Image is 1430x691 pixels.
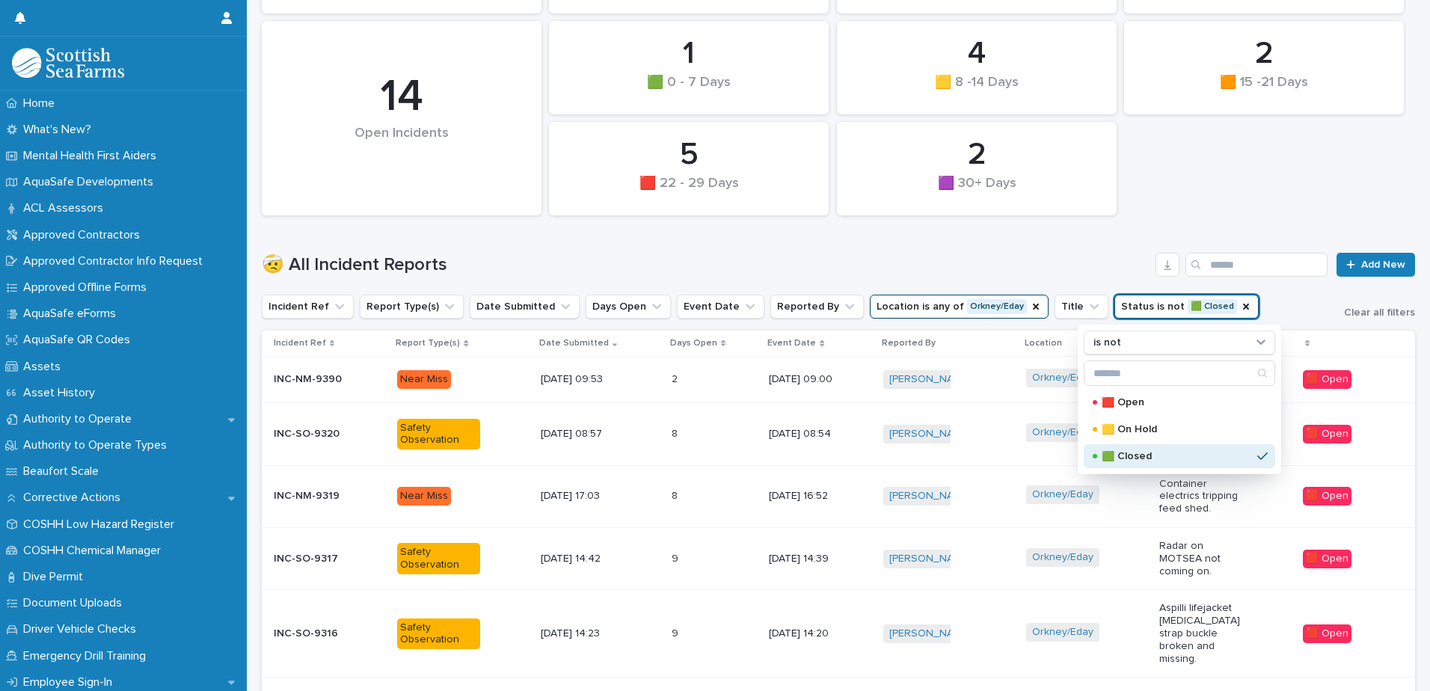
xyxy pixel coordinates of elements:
div: Open Incidents [287,126,516,173]
p: INC-SO-9317 [274,553,357,565]
a: [PERSON_NAME] [889,627,971,640]
p: [DATE] 17:03 [541,490,624,503]
a: [PERSON_NAME] [889,553,971,565]
p: [DATE] 08:57 [541,428,624,440]
p: Approved Contractor Info Request [17,254,215,268]
p: [DATE] 09:00 [769,373,852,386]
button: Incident Ref [262,295,354,319]
span: Add New [1361,259,1405,270]
p: [DATE] 14:20 [769,627,852,640]
p: AquaSafe eForms [17,307,128,321]
div: 🟥 22 - 29 Days [574,176,803,207]
p: 🟥 Open [1102,397,1251,408]
p: Approved Contractors [17,228,152,242]
div: Safety Observation [397,543,480,574]
img: bPIBxiqnSb2ggTQWdOVV [12,48,124,78]
p: Aspilli lifejacket [MEDICAL_DATA] strap buckle broken and missing. [1159,602,1242,665]
div: Safety Observation [397,419,480,450]
div: 2 [1150,35,1378,73]
p: AquaSafe QR Codes [17,333,142,347]
h1: 🤕 All Incident Reports [262,254,1150,276]
a: Orkney/Eday [1032,626,1093,639]
p: Approved Offline Forms [17,280,159,295]
a: Orkney/Eday [1032,426,1093,439]
a: [PERSON_NAME] [889,490,971,503]
div: 5 [574,136,803,173]
tr: INC-SO-9317Safety Observation[DATE] 14:4299 [DATE] 14:39[PERSON_NAME] Orkney/Eday Radar on MOTSEA... [262,527,1415,589]
p: [DATE] 16:52 [769,490,852,503]
a: [PERSON_NAME] [889,373,971,386]
div: Safety Observation [397,618,480,650]
a: Orkney/Eday [1032,488,1093,501]
tr: INC-NM-9390Near Miss[DATE] 09:5322 [DATE] 09:00[PERSON_NAME] Orkney/Eday Crane burst pipe🟥 Open [262,357,1415,403]
p: Emergency Drill Training [17,649,158,663]
div: 🟩 0 - 7 Days [574,75,803,106]
button: Clear all filters [1332,307,1415,318]
div: Near Miss [397,370,451,389]
p: Assets [17,360,73,374]
div: 1 [574,35,803,73]
p: 🟨 On Hold [1102,424,1251,434]
p: Days Open [670,335,717,351]
p: 8 [672,425,681,440]
tr: INC-SO-9316Safety Observation[DATE] 14:2399 [DATE] 14:20[PERSON_NAME] Orkney/Eday Aspilli lifejac... [262,590,1415,678]
input: Search [1084,361,1274,385]
tr: INC-SO-9320Safety Observation[DATE] 08:5788 [DATE] 08:54[PERSON_NAME] Orkney/Eday Warness Lass cr... [262,403,1415,465]
span: Clear all filters [1344,307,1415,318]
p: Home [17,96,67,111]
p: 🟩 Closed [1102,451,1251,461]
div: Search [1084,360,1275,386]
div: 14 [287,70,516,124]
p: Driver Vehicle Checks [17,622,148,636]
div: 🟥 Open [1303,425,1351,443]
div: 🟪 30+ Days [862,176,1091,207]
p: 9 [672,550,681,565]
button: Title [1055,295,1108,319]
button: Days Open [586,295,671,319]
tr: INC-NM-9319Near Miss[DATE] 17:0388 [DATE] 16:52[PERSON_NAME] Orkney/Eday Container electrics trip... [262,465,1415,527]
p: [DATE] 14:42 [541,553,624,565]
p: Event Date [767,335,816,351]
p: Authority to Operate [17,412,144,426]
button: Report Type(s) [360,295,464,319]
p: INC-SO-9320 [274,428,357,440]
button: Reported By [770,295,864,319]
p: Location [1025,335,1062,351]
p: [DATE] 08:54 [769,428,852,440]
div: 4 [862,35,1091,73]
p: 9 [672,624,681,640]
p: [DATE] 09:53 [541,373,624,386]
p: Container electrics tripping feed shed. [1159,478,1242,515]
p: Mental Health First Aiders [17,149,168,163]
input: Search [1185,253,1328,277]
p: Asset History [17,386,107,400]
button: Status [1114,295,1259,319]
a: Orkney/Eday [1032,372,1093,384]
p: Employee Sign-In [17,675,124,690]
div: Near Miss [397,487,451,506]
button: Location [870,295,1049,319]
div: 🟥 Open [1303,550,1351,568]
p: COSHH Chemical Manager [17,544,173,558]
p: Document Uploads [17,596,134,610]
div: 🟥 Open [1303,624,1351,643]
p: 8 [672,487,681,503]
p: Radar on MOTSEA not coming on. [1159,540,1242,577]
button: Date Submitted [470,295,580,319]
a: Add New [1337,253,1415,277]
div: 🟥 Open [1303,487,1351,506]
p: [DATE] 14:23 [541,627,624,640]
div: 🟥 Open [1303,370,1351,389]
p: 2 [672,370,681,386]
div: 🟧 15 -21 Days [1150,75,1378,106]
a: [PERSON_NAME] [889,428,971,440]
div: 🟨 8 -14 Days [862,75,1091,106]
p: [DATE] 14:39 [769,553,852,565]
p: COSHH Low Hazard Register [17,518,186,532]
p: Beaufort Scale [17,464,111,479]
p: Report Type(s) [396,335,460,351]
p: Incident Ref [274,335,326,351]
p: INC-NM-9319 [274,490,357,503]
p: Corrective Actions [17,491,132,505]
